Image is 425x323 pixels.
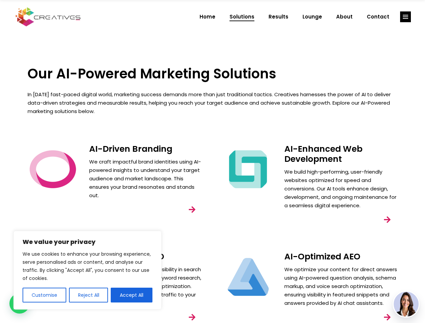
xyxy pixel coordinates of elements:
span: Solutions [229,8,254,26]
span: Contact [367,8,389,26]
img: Creatives | Solutions [223,144,273,194]
p: We optimize your content for direct answers using AI-powered question analysis, schema markup, an... [284,265,398,307]
a: Contact [360,8,396,26]
h3: Our AI-Powered Marketing Solutions [28,66,398,82]
img: Creatives | Solutions [28,144,78,194]
span: Results [269,8,288,26]
p: We value your privacy [23,238,152,246]
a: Lounge [295,8,329,26]
a: link [378,210,397,229]
a: Solutions [222,8,261,26]
p: We craft impactful brand identities using AI-powered insights to understand your target audience ... [89,157,203,200]
a: Home [192,8,222,26]
button: Customise [23,288,66,302]
span: Lounge [303,8,322,26]
a: AI-Driven Branding [89,143,172,155]
a: AI-Enhanced Web Development [284,143,362,165]
span: Home [200,8,215,26]
a: AI-Optimized AEO [284,251,360,262]
p: We build high-performing, user-friendly websites optimized for speed and conversions. Our AI tool... [284,168,398,210]
img: Creatives [14,6,82,27]
div: We value your privacy [13,231,162,310]
p: We use cookies to enhance your browsing experience, serve personalised ads or content, and analys... [23,250,152,282]
a: Results [261,8,295,26]
a: link [400,11,411,22]
img: agent [394,292,419,317]
a: link [183,200,202,219]
span: About [336,8,353,26]
button: Reject All [69,288,108,302]
a: About [329,8,360,26]
p: In [DATE] fast-paced digital world, marketing success demands more than just traditional tactics.... [28,90,398,115]
button: Accept All [111,288,152,302]
img: Creatives | Solutions [223,252,273,302]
